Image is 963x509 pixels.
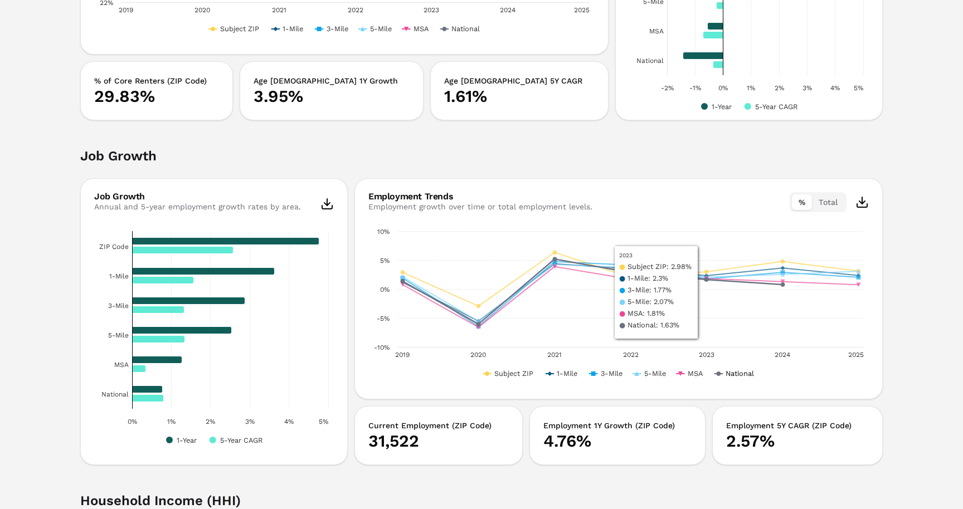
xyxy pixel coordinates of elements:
[133,247,234,254] path: ZIP Code, 0.025723. 5-Year CAGR.
[781,259,785,263] path: 2024, 0.0476. Subject ZIP.
[699,351,714,359] text: 2023
[802,84,812,92] text: 3%
[689,84,701,92] text: -1%
[717,2,723,9] path: 5-Mile, -0.002416. 5-Year CAGR.
[380,286,390,293] text: 0%
[133,336,185,343] path: 5-Mile, 0.013383. 5-Year CAGR.
[476,304,481,309] path: 2020, -0.0294. Subject ZIP.
[444,75,595,86] h3: Age [DEMOGRAPHIC_DATA] 5Y CAGR
[133,365,146,373] path: MSA, 0.003419. 5-Year CAGR.
[755,102,798,111] text: 5-Year CAGR
[644,369,666,378] text: 5-Mile
[272,6,286,14] text: 2021
[451,25,480,33] text: National
[220,25,259,33] text: Subject ZIP
[254,86,410,106] p: 3.95%
[284,418,294,425] text: 4%
[708,23,723,30] path: MSA, -0.0055. 1-Year.
[557,369,577,378] text: 1-Mile
[101,390,129,398] text: National
[726,431,869,451] p: 2.57%
[194,6,210,14] text: 2020
[547,351,562,359] text: 2021
[553,257,557,261] path: 2021, 0.0517. National.
[94,226,334,448] div: Chart. Highcharts interactive chart.
[812,194,844,210] button: Total
[374,344,390,351] text: -10%
[713,61,723,68] path: National, -0.003613. 5-Year CAGR.
[206,418,215,425] text: 2%
[348,6,363,14] text: 2022
[726,369,754,378] text: National
[133,238,319,245] path: ZIP Code, 0.0476. 1-Year.
[283,25,303,33] text: 1-Mile
[444,86,595,106] p: 1.61%
[254,75,410,86] h3: Age [DEMOGRAPHIC_DATA] 1Y Growth
[401,279,405,283] path: 2019, 0.0136. National.
[781,282,785,287] path: 2024, 0.0077. National.
[133,277,194,284] path: 1-Mile, 0.015747. 5-Year CAGR.
[636,57,664,65] text: National
[327,25,348,33] text: 3-Mile
[380,257,390,265] text: 5%
[683,52,723,60] path: National, -0.0144. 1-Year.
[775,351,790,359] text: 2024
[857,282,861,287] path: 2025, 0.0074. MSA.
[424,6,439,14] text: 2023
[629,270,633,275] path: 2022, 0.0285. National.
[792,194,812,210] button: %
[781,272,785,277] path: 2024, 0.0253. 5-Mile.
[848,351,864,359] text: 2025
[119,6,133,14] text: 2019
[94,86,219,106] p: 29.83%
[368,226,869,381] div: Chart. Highcharts interactive chart.
[629,265,633,270] path: 2022, 0.0373. 5-Mile.
[414,25,429,33] text: MSA
[368,201,592,212] div: Employment growth over time or total employment levels.
[99,243,129,251] text: ZIP Code
[649,27,664,35] text: MSA
[94,75,219,86] h3: % of Core Renters (ZIP Code)
[109,272,129,280] text: 1-Mile
[220,436,263,444] text: 5-Year CAGR
[712,102,732,111] text: 1-Year
[368,192,592,201] div: Employment Trends
[703,32,723,39] path: MSA, -0.007091. 5-Year CAGR.
[133,268,275,275] path: 1-Mile, 0.0363. 1-Year.
[377,315,390,322] text: -5%
[368,431,509,451] p: 31,522
[395,351,410,359] text: 2019
[500,6,515,14] text: 2024
[133,297,245,305] path: 3-Mile, 0.0288. 1-Year.
[319,418,328,425] text: 5%
[543,420,692,431] h3: Employment 1Y Growth (ZIP Code)
[857,275,861,280] path: 2025, 0.0203. 3-Mile.
[718,84,728,92] text: 0%
[704,277,709,282] path: 2023, 0.0163. National.
[108,331,129,339] text: 5-Mile
[94,192,301,201] div: Job Growth
[370,25,392,33] text: 5-Mile
[476,322,481,326] path: 2020, -0.0605. National.
[94,201,301,212] div: Annual and 5-year employment growth rates by area.
[629,277,633,282] path: 2022, 0.0168. MSA.
[368,226,869,381] svg: Interactive chart
[553,250,557,254] path: 2021, 0.0632. Subject ZIP.
[601,369,622,378] text: 3-Mile
[623,351,639,359] text: 2022
[245,418,255,425] text: 3%
[133,395,164,402] path: National, 0.008019. 5-Year CAGR.
[401,275,405,279] path: 2019, 0.0214. 5-Mile.
[133,386,163,393] path: National, 0.0077. 1-Year.
[114,361,129,369] text: MSA
[857,269,861,273] path: 2025, 0.0306. 5-Mile.
[167,418,176,425] text: 1%
[133,247,234,402] g: 5-Year CAGR, bar series 2 of 2 with 6 bars.
[133,356,182,364] path: MSA, 0.0127. 1-Year.
[94,226,334,448] svg: Interactive chart
[177,436,197,444] text: 1-Year
[747,84,755,92] text: 1%
[726,420,869,431] h3: Employment 5Y CAGR (ZIP Code)
[401,270,405,275] path: 2019, 0.0289. Subject ZIP.
[574,6,590,14] text: 2025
